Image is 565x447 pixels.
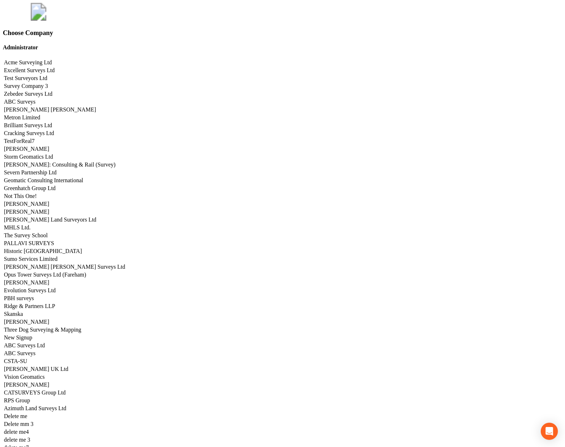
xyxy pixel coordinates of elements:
a: Metron Limited [4,114,40,120]
a: delete me 3 [4,437,30,443]
a: Opus Tower Surveys Ltd (Fareham) [4,272,86,278]
a: Cracking Surveys Ltd [4,130,54,136]
a: delete me4 [4,429,29,435]
a: Delete mm 3 [4,421,34,427]
a: Brilliant Surveys Ltd [4,122,52,128]
a: [PERSON_NAME] UK Ltd [4,366,68,372]
a: Historic [GEOGRAPHIC_DATA] [4,248,82,254]
a: CATSURVEYS Group Ltd [4,389,66,396]
a: Ridge & Partners LLP [4,303,55,309]
a: Severn Partnership Ltd [4,169,57,175]
a: Delete me [4,413,27,419]
a: [PERSON_NAME]: Consulting & Rail (Survey) [4,162,116,168]
a: Not This One! [4,193,37,199]
a: New Signup [4,334,32,341]
a: Test Surveyors Ltd [4,75,47,81]
a: TestForReal7 [4,138,35,144]
a: [PERSON_NAME] [4,209,49,215]
h3: Choose Company [3,29,562,37]
a: Storm Geomatics Ltd [4,154,53,160]
a: [PERSON_NAME] [4,279,49,285]
a: [PERSON_NAME] Land Surveyors Ltd [4,217,96,223]
a: Vision Geomatics [4,374,45,380]
a: MHLS Ltd. [4,224,31,230]
a: PALLAVI SURVEYS [4,240,54,246]
h4: Administrator [3,44,562,51]
a: Excellent Surveys Ltd [4,67,55,73]
div: Open Intercom Messenger [541,423,558,440]
a: [PERSON_NAME] [4,382,49,388]
a: [PERSON_NAME] [4,201,49,207]
a: Azimuth Land Surveys Ltd [4,405,66,411]
a: Acme Surveying Ltd [4,59,52,65]
a: Survey Company 3 [4,83,48,89]
a: CSTA-SU [4,358,27,364]
a: ABC Surveys [4,99,35,105]
a: Zebedee Surveys Ltd [4,91,52,97]
a: ABC Surveys Ltd [4,342,45,348]
a: [PERSON_NAME] [PERSON_NAME] Surveys Ltd [4,264,125,270]
a: Sumo Services Limited [4,256,57,262]
a: [PERSON_NAME] [4,319,49,325]
a: The Survey School [4,232,48,238]
a: Geomatic Consulting International [4,177,83,183]
a: ABC Surveys [4,350,35,356]
a: Skanska [4,311,23,317]
a: Greenhatch Group Ltd [4,185,56,191]
a: RPS Group [4,397,30,403]
a: [PERSON_NAME] [4,146,49,152]
a: [PERSON_NAME] [PERSON_NAME] [4,106,96,113]
a: Three Dog Surveying & Mapping [4,327,81,333]
a: PBH surveys [4,295,34,301]
a: Evolution Surveys Ltd [4,287,56,293]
